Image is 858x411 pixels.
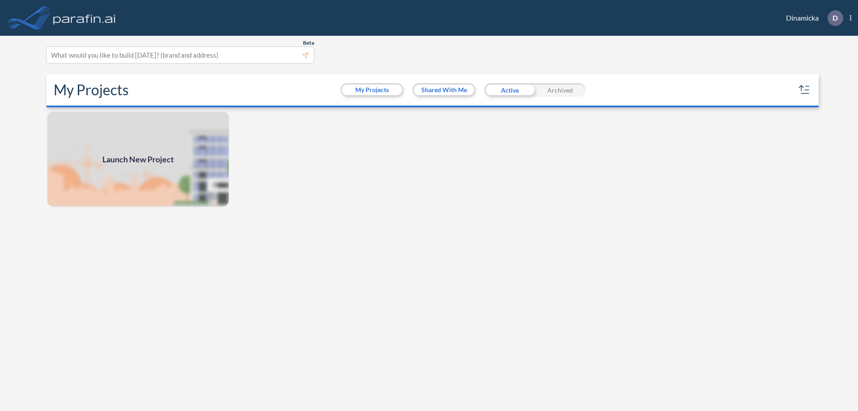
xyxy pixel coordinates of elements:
[46,111,230,208] a: Launch New Project
[833,14,838,22] p: D
[303,39,314,47] span: Beta
[773,10,851,26] div: Dinamicka
[484,83,535,97] div: Active
[46,111,230,208] img: add
[535,83,585,97] div: Archived
[414,85,474,95] button: Shared With Me
[54,81,129,98] h2: My Projects
[797,83,812,97] button: sort
[51,9,118,27] img: logo
[102,153,174,165] span: Launch New Project
[342,85,402,95] button: My Projects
